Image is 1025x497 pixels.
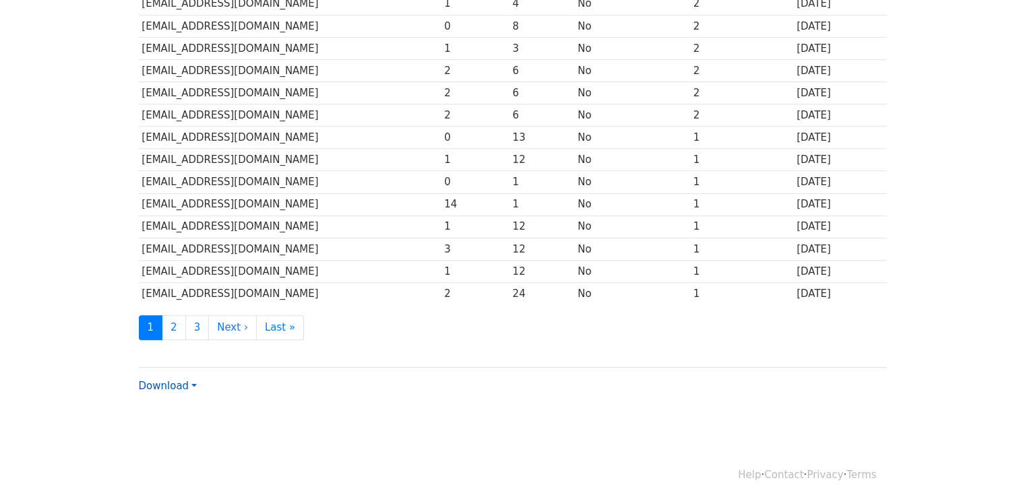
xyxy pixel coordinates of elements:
td: No [574,127,689,149]
td: No [574,15,689,37]
a: Last » [256,315,304,340]
td: [EMAIL_ADDRESS][DOMAIN_NAME] [139,260,441,282]
td: 12 [509,260,575,282]
a: 2 [162,315,186,340]
td: [EMAIL_ADDRESS][DOMAIN_NAME] [139,282,441,304]
a: Download [139,380,197,392]
td: 14 [441,193,509,216]
td: 1 [690,282,793,304]
td: No [574,37,689,59]
td: No [574,282,689,304]
td: 1 [509,193,575,216]
td: 1 [441,216,509,238]
a: Help [738,469,761,481]
td: 6 [509,59,575,81]
td: [DATE] [793,260,886,282]
td: 6 [509,104,575,127]
td: 0 [441,15,509,37]
td: [EMAIL_ADDRESS][DOMAIN_NAME] [139,193,441,216]
td: [DATE] [793,171,886,193]
td: [EMAIL_ADDRESS][DOMAIN_NAME] [139,37,441,59]
td: 13 [509,127,575,149]
td: 12 [509,238,575,260]
td: [EMAIL_ADDRESS][DOMAIN_NAME] [139,171,441,193]
td: [EMAIL_ADDRESS][DOMAIN_NAME] [139,82,441,104]
td: No [574,171,689,193]
td: 2 [441,59,509,81]
td: [EMAIL_ADDRESS][DOMAIN_NAME] [139,216,441,238]
td: [DATE] [793,127,886,149]
td: No [574,59,689,81]
td: 2 [690,15,793,37]
td: 1 [690,149,793,171]
td: 1 [690,127,793,149]
a: 1 [139,315,163,340]
td: 8 [509,15,575,37]
td: [DATE] [793,238,886,260]
td: [DATE] [793,82,886,104]
td: 2 [441,104,509,127]
td: 1 [690,238,793,260]
td: [DATE] [793,59,886,81]
td: 1 [690,260,793,282]
td: [EMAIL_ADDRESS][DOMAIN_NAME] [139,15,441,37]
td: [DATE] [793,282,886,304]
td: No [574,193,689,216]
td: No [574,104,689,127]
td: [DATE] [793,193,886,216]
td: 0 [441,171,509,193]
a: 3 [185,315,210,340]
a: Terms [846,469,876,481]
iframe: Chat Widget [958,432,1025,497]
td: 6 [509,82,575,104]
td: 1 [690,193,793,216]
td: 3 [509,37,575,59]
td: 1 [509,171,575,193]
td: [EMAIL_ADDRESS][DOMAIN_NAME] [139,127,441,149]
td: No [574,82,689,104]
td: 2 [690,37,793,59]
td: No [574,260,689,282]
td: 1 [441,149,509,171]
a: Privacy [807,469,843,481]
td: [DATE] [793,104,886,127]
td: [EMAIL_ADDRESS][DOMAIN_NAME] [139,104,441,127]
td: 2 [690,104,793,127]
td: 12 [509,216,575,238]
a: Next › [208,315,257,340]
td: 3 [441,238,509,260]
td: No [574,238,689,260]
td: [EMAIL_ADDRESS][DOMAIN_NAME] [139,149,441,171]
td: 1 [441,260,509,282]
td: [DATE] [793,216,886,238]
td: 0 [441,127,509,149]
td: 12 [509,149,575,171]
td: 24 [509,282,575,304]
td: No [574,216,689,238]
td: No [574,149,689,171]
td: 1 [441,37,509,59]
td: 1 [690,171,793,193]
td: 2 [441,82,509,104]
td: [EMAIL_ADDRESS][DOMAIN_NAME] [139,59,441,81]
td: 2 [690,59,793,81]
td: [DATE] [793,15,886,37]
td: [DATE] [793,37,886,59]
td: [DATE] [793,149,886,171]
td: [EMAIL_ADDRESS][DOMAIN_NAME] [139,238,441,260]
td: 2 [690,82,793,104]
td: 1 [690,216,793,238]
td: 2 [441,282,509,304]
a: Contact [764,469,803,481]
